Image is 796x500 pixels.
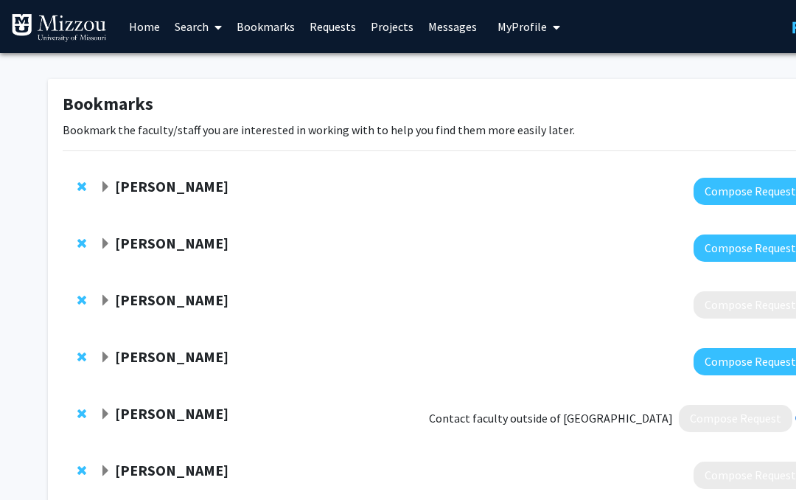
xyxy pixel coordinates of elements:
[115,347,228,366] strong: [PERSON_NAME]
[99,181,111,193] span: Expand Peter Cornish Bookmark
[429,409,673,427] span: Contact faculty outside of [GEOGRAPHIC_DATA]
[77,294,86,306] span: Remove Catherine Peterson from bookmarks
[99,409,111,420] span: Expand Bornali Kundu Bookmark
[11,13,107,43] img: University of Missouri Logo
[733,434,785,489] iframe: Chat
[497,19,547,34] span: My Profile
[421,1,484,52] a: Messages
[229,1,302,52] a: Bookmarks
[99,295,111,307] span: Expand Catherine Peterson Bookmark
[77,408,86,420] span: Remove Bornali Kundu from bookmarks
[122,1,167,52] a: Home
[115,177,228,195] strong: [PERSON_NAME]
[77,465,86,476] span: Remove Jeffrey Johnson from bookmarks
[77,181,86,192] span: Remove Peter Cornish from bookmarks
[679,405,792,432] button: Compose Request to Bornali Kundu
[115,234,228,252] strong: [PERSON_NAME]
[302,1,363,52] a: Requests
[115,291,228,309] strong: [PERSON_NAME]
[99,238,111,250] span: Expand Nicholas Gaspelin Bookmark
[363,1,421,52] a: Projects
[77,351,86,363] span: Remove David Beversdorf from bookmarks
[167,1,229,52] a: Search
[115,461,228,479] strong: [PERSON_NAME]
[99,352,111,364] span: Expand David Beversdorf Bookmark
[115,404,228,423] strong: [PERSON_NAME]
[99,465,111,477] span: Expand Jeffrey Johnson Bookmark
[77,237,86,249] span: Remove Nicholas Gaspelin from bookmarks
